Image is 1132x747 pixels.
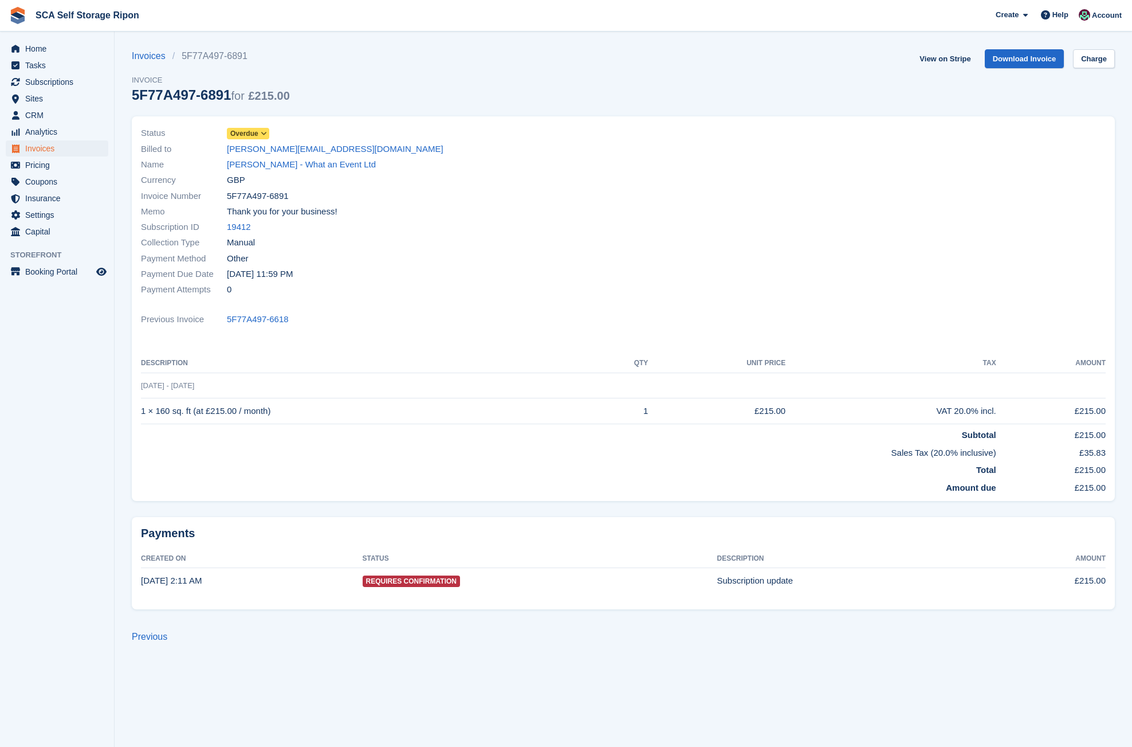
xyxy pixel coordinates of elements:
span: Overdue [230,128,258,139]
strong: Amount due [946,483,996,492]
a: menu [6,91,108,107]
span: for [231,89,244,102]
a: [PERSON_NAME] - What an Event Ltd [227,158,376,171]
span: Settings [25,207,94,223]
td: £215.00 [996,424,1106,442]
span: Name [141,158,227,171]
a: 5F77A497-6618 [227,313,289,326]
a: Download Invoice [985,49,1064,68]
th: Amount [993,550,1106,568]
a: menu [6,157,108,173]
div: VAT 20.0% incl. [785,405,996,418]
span: Previous Invoice [141,313,227,326]
span: Collection Type [141,236,227,249]
nav: breadcrumbs [132,49,290,63]
span: Status [141,127,227,140]
td: Subscription update [717,568,993,593]
span: CRM [25,107,94,123]
a: 19412 [227,221,251,234]
a: Charge [1073,49,1115,68]
span: Payment Due Date [141,268,227,281]
img: stora-icon-8386f47178a22dfd0bd8f6a31ec36ba5ce8667c1dd55bd0f319d3a0aa187defe.svg [9,7,26,24]
a: menu [6,74,108,90]
th: Created On [141,550,363,568]
a: Overdue [227,127,269,140]
a: menu [6,107,108,123]
span: Invoice Number [141,190,227,203]
span: Manual [227,236,255,249]
span: £215.00 [248,89,289,102]
span: Home [25,41,94,57]
a: SCA Self Storage Ripon [31,6,144,25]
a: menu [6,190,108,206]
a: Previous [132,632,167,642]
th: Description [717,550,993,568]
td: £35.83 [996,442,1106,460]
a: [PERSON_NAME][EMAIL_ADDRESS][DOMAIN_NAME] [227,143,443,156]
a: menu [6,207,108,223]
span: Booking Portal [25,264,94,280]
strong: Subtotal [962,430,996,440]
span: Help [1052,9,1068,21]
time: 2025-09-05 01:11:07 UTC [141,576,202,585]
div: 5F77A497-6891 [132,87,290,103]
a: menu [6,140,108,157]
td: £215.00 [648,398,785,424]
th: Unit Price [648,354,785,373]
span: Payment Attempts [141,283,227,296]
span: Billed to [141,143,227,156]
a: menu [6,224,108,240]
span: Subscriptions [25,74,94,90]
span: 0 [227,283,231,296]
strong: Total [976,465,996,475]
span: 5F77A497-6891 [227,190,289,203]
h2: Payments [141,526,1106,541]
td: £215.00 [996,398,1106,424]
span: Sites [25,91,94,107]
span: Thank you for your business! [227,205,337,218]
span: Subscription ID [141,221,227,234]
th: Description [141,354,598,373]
a: Invoices [132,49,172,63]
span: Other [227,252,249,265]
td: 1 × 160 sq. ft (at £215.00 / month) [141,398,598,424]
img: Sam Chapman [1079,9,1090,21]
span: Account [1092,10,1122,21]
span: Invoices [25,140,94,157]
span: Memo [141,205,227,218]
td: Sales Tax (20.0% inclusive) [141,442,996,460]
th: Amount [996,354,1106,373]
time: 2025-09-05 22:59:59 UTC [227,268,293,281]
th: QTY [598,354,648,373]
span: Capital [25,224,94,240]
span: Pricing [25,157,94,173]
a: menu [6,174,108,190]
span: Create [996,9,1019,21]
span: GBP [227,174,245,187]
span: Invoice [132,75,290,86]
span: Requires Confirmation [363,576,460,587]
td: 1 [598,398,648,424]
td: £215.00 [996,477,1106,495]
span: Currency [141,174,227,187]
a: menu [6,57,108,73]
th: Tax [785,354,996,373]
th: Status [363,550,717,568]
a: menu [6,124,108,140]
span: Tasks [25,57,94,73]
span: Payment Method [141,252,227,265]
td: £215.00 [996,459,1106,477]
a: menu [6,264,108,280]
span: Coupons [25,174,94,190]
span: Analytics [25,124,94,140]
a: View on Stripe [915,49,975,68]
a: Preview store [95,265,108,279]
span: Storefront [10,249,114,261]
span: [DATE] - [DATE] [141,381,194,390]
td: £215.00 [993,568,1106,593]
a: menu [6,41,108,57]
span: Insurance [25,190,94,206]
